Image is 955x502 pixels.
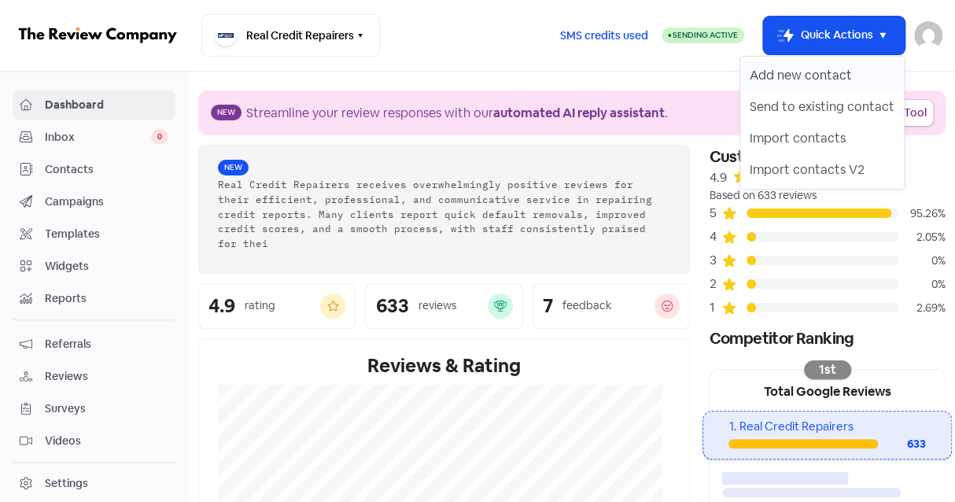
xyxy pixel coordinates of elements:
[365,283,522,329] a: 633reviews
[13,469,175,498] a: Settings
[245,297,275,314] div: rating
[740,154,904,186] button: Import contacts V2
[45,258,168,275] span: Widgets
[13,252,175,281] a: Widgets
[45,194,168,210] span: Campaigns
[13,90,175,120] a: Dashboard
[898,300,946,316] div: 2.69%
[740,91,904,123] button: Send to existing contact
[45,433,168,449] span: Videos
[246,104,668,123] div: Streamline your review responses with our .
[763,17,905,54] button: Quick Actions
[45,161,168,178] span: Contacts
[898,253,946,269] div: 0%
[493,105,665,121] b: automated AI reply assistant
[45,336,168,353] span: Referrals
[709,227,721,246] div: 4
[45,290,168,307] span: Reports
[710,370,945,411] div: Total Google Reviews
[547,26,662,42] a: SMS credits used
[198,283,356,329] a: 4.9rating
[898,276,946,293] div: 0%
[218,177,670,251] div: Real Credit Repairers receives overwhelmingly positive reviews for their efficient, professional,...
[218,352,670,380] div: Reviews & Rating
[709,204,721,223] div: 5
[201,14,380,57] button: Real Credit Repairers
[45,368,168,385] span: Reviews
[13,394,175,423] a: Surveys
[533,283,690,329] a: 7feedback
[375,297,408,316] div: 633
[45,97,168,113] span: Dashboard
[709,298,721,317] div: 1
[898,205,946,222] div: 95.26%
[898,229,946,245] div: 2.05%
[709,187,946,204] div: Based on 633 reviews
[151,129,168,145] span: 0
[709,251,721,270] div: 3
[45,475,88,492] div: Settings
[45,400,168,417] span: Surveys
[709,145,946,168] div: Customer Reviews
[560,28,648,44] span: SMS credits used
[218,160,249,175] span: New
[13,187,175,216] a: Campaigns
[709,168,726,187] div: 4.9
[740,60,904,91] button: Add new contact
[673,30,738,40] span: Sending Active
[45,226,168,242] span: Templates
[804,360,851,379] div: 1st
[740,123,904,154] button: Import contacts
[208,297,235,316] div: 4.9
[418,297,455,314] div: reviews
[13,220,175,249] a: Templates
[13,284,175,313] a: Reports
[45,129,151,146] span: Inbox
[13,362,175,391] a: Reviews
[13,330,175,359] a: Referrals
[709,275,721,293] div: 2
[709,327,946,350] div: Competitor Ranking
[211,105,242,120] span: New
[914,21,942,50] img: User
[543,297,553,316] div: 7
[13,155,175,184] a: Contacts
[13,123,175,152] a: Inbox 0
[728,418,926,436] div: 1. Real Credit Repairers
[878,436,926,452] div: 633
[562,297,611,314] div: feedback
[13,426,175,456] a: Videos
[662,26,744,45] a: Sending Active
